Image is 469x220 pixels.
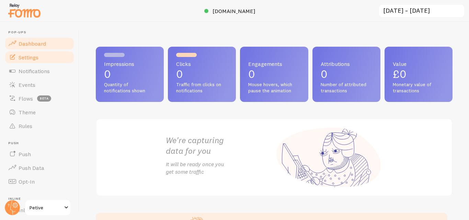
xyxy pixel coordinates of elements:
span: Traffic from clicks on notifications [176,82,228,94]
span: Pop-ups [8,30,75,35]
span: Rules [19,123,32,129]
a: Flows beta [4,92,75,105]
span: Mouse hovers, which pause the animation [248,82,300,94]
a: Push [4,147,75,161]
a: Petive [25,199,71,216]
span: Notifications [19,68,50,74]
span: Push [19,151,31,158]
span: Number of attributed transactions [321,82,372,94]
span: Events [19,81,35,88]
a: Events [4,78,75,92]
p: 0 [104,69,156,80]
a: Dashboard [4,37,75,50]
span: Value [393,61,444,67]
span: Inline [8,197,75,201]
span: Push Data [19,164,44,171]
span: Push [8,141,75,146]
img: fomo-relay-logo-orange.svg [7,2,42,19]
span: beta [37,95,51,102]
span: Theme [19,109,36,116]
p: It will be ready once you get some traffic [166,160,274,176]
h2: We're capturing data for you [166,135,274,156]
a: Push Data [4,161,75,175]
a: Opt-In [4,175,75,188]
span: Impressions [104,61,156,67]
p: 0 [176,69,228,80]
span: £0 [393,67,407,81]
p: 0 [321,69,372,80]
span: Dashboard [19,40,46,47]
span: Quantity of notifications shown [104,82,156,94]
a: Settings [4,50,75,64]
span: Clicks [176,61,228,67]
a: Theme [4,105,75,119]
span: Engagements [248,61,300,67]
a: Notifications [4,64,75,78]
span: Flows [19,95,33,102]
span: Monetary value of transactions [393,82,444,94]
span: Opt-In [19,178,35,185]
p: 0 [248,69,300,80]
a: Rules [4,119,75,133]
span: Attributions [321,61,372,67]
span: Settings [19,54,38,61]
span: Petive [30,204,62,212]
